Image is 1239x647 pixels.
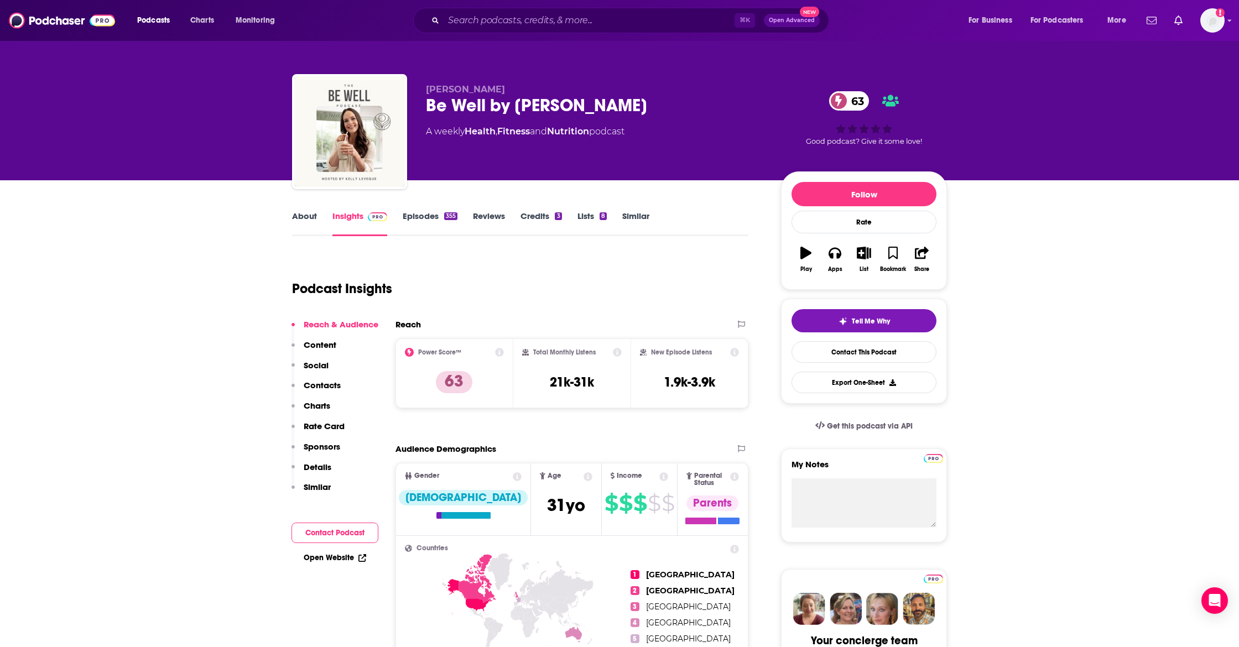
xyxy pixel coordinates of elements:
[395,319,421,330] h2: Reach
[924,575,943,583] img: Podchaser Pro
[605,494,618,512] span: $
[622,211,649,236] a: Similar
[291,340,336,360] button: Content
[395,443,496,454] h2: Audience Demographics
[547,494,585,516] span: 31 yo
[1216,8,1225,17] svg: Add a profile image
[520,211,561,236] a: Credits3
[792,309,936,332] button: tell me why sparkleTell Me Why
[860,266,868,273] div: List
[473,211,505,236] a: Reviews
[291,523,378,543] button: Contact Podcast
[631,618,639,627] span: 4
[792,341,936,363] a: Contact This Podcast
[465,126,496,137] a: Health
[880,266,906,273] div: Bookmark
[426,84,505,95] span: [PERSON_NAME]
[1030,13,1084,28] span: For Podcasters
[852,317,890,326] span: Tell Me Why
[1200,8,1225,33] button: Show profile menu
[530,126,547,137] span: and
[840,91,870,111] span: 63
[292,211,317,236] a: About
[1142,11,1161,30] a: Show notifications dropdown
[827,421,913,431] span: Get this podcast via API
[664,374,715,390] h3: 1.9k-3.9k
[291,441,340,462] button: Sponsors
[418,348,461,356] h2: Power Score™
[631,570,639,579] span: 1
[550,374,594,390] h3: 21k-31k
[792,459,936,478] label: My Notes
[291,462,331,482] button: Details
[533,348,596,356] h2: Total Monthly Listens
[908,239,936,279] button: Share
[577,211,607,236] a: Lists8
[792,182,936,206] button: Follow
[291,400,330,421] button: Charts
[1200,8,1225,33] span: Logged in as sarahhallprinc
[631,586,639,595] span: 2
[830,593,862,625] img: Barbara Profile
[800,266,812,273] div: Play
[548,472,561,479] span: Age
[444,12,735,29] input: Search podcasts, credits, & more...
[631,634,639,643] span: 5
[631,602,639,611] span: 3
[1170,11,1187,30] a: Show notifications dropdown
[332,211,387,236] a: InsightsPodchaser Pro
[651,348,712,356] h2: New Episode Listens
[1100,12,1140,29] button: open menu
[646,634,731,644] span: [GEOGRAPHIC_DATA]
[183,12,221,29] a: Charts
[781,84,947,153] div: 63Good podcast? Give it some love!
[547,126,589,137] a: Nutrition
[829,91,870,111] a: 63
[839,317,847,326] img: tell me why sparkle
[1107,13,1126,28] span: More
[633,494,647,512] span: $
[878,239,907,279] button: Bookmark
[9,10,115,31] img: Podchaser - Follow, Share and Rate Podcasts
[646,602,731,612] span: [GEOGRAPHIC_DATA]
[806,137,922,145] span: Good podcast? Give it some love!
[600,212,607,220] div: 8
[806,413,922,440] a: Get this podcast via API
[368,212,387,221] img: Podchaser Pro
[190,13,214,28] span: Charts
[555,212,561,220] div: 3
[662,494,674,512] span: $
[304,441,340,452] p: Sponsors
[924,452,943,463] a: Pro website
[646,570,735,580] span: [GEOGRAPHIC_DATA]
[304,462,331,472] p: Details
[444,212,457,220] div: 355
[294,76,405,187] img: Be Well by Kelly Leveque
[792,372,936,393] button: Export One-Sheet
[648,494,660,512] span: $
[828,266,842,273] div: Apps
[792,211,936,233] div: Rate
[694,472,728,487] span: Parental Status
[228,12,289,29] button: open menu
[497,126,530,137] a: Fitness
[304,380,341,390] p: Contacts
[424,8,840,33] div: Search podcasts, credits, & more...
[304,360,329,371] p: Social
[1023,12,1100,29] button: open menu
[866,593,898,625] img: Jules Profile
[436,371,472,393] p: 63
[646,586,735,596] span: [GEOGRAPHIC_DATA]
[417,545,448,552] span: Countries
[414,472,439,479] span: Gender
[304,400,330,411] p: Charts
[764,14,820,27] button: Open AdvancedNew
[304,482,331,492] p: Similar
[137,13,170,28] span: Podcasts
[793,593,825,625] img: Sydney Profile
[304,421,345,431] p: Rate Card
[969,13,1012,28] span: For Business
[903,593,935,625] img: Jon Profile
